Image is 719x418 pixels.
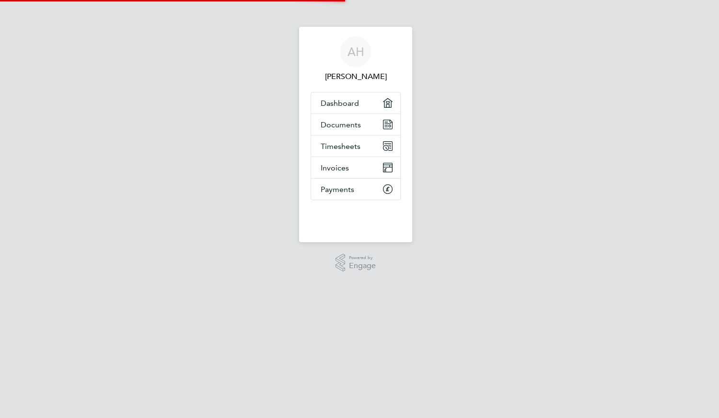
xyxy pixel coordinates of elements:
span: Engage [349,262,376,270]
a: Documents [311,114,400,135]
nav: Main navigation [299,27,412,242]
span: Azeem Hussain [311,71,401,82]
a: Invoices [311,157,400,178]
span: Powered by [349,254,376,262]
a: AH[PERSON_NAME] [311,36,401,82]
span: Payments [321,185,354,194]
a: Payments [311,179,400,200]
a: Dashboard [311,92,400,113]
a: Powered byEngage [336,254,376,272]
span: AH [348,45,364,58]
a: Timesheets [311,136,400,157]
span: Invoices [321,163,349,172]
span: Documents [321,120,361,129]
img: fastbook-logo-retina.png [311,210,401,225]
a: Go to home page [311,210,401,225]
span: Dashboard [321,99,359,108]
span: Timesheets [321,142,360,151]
